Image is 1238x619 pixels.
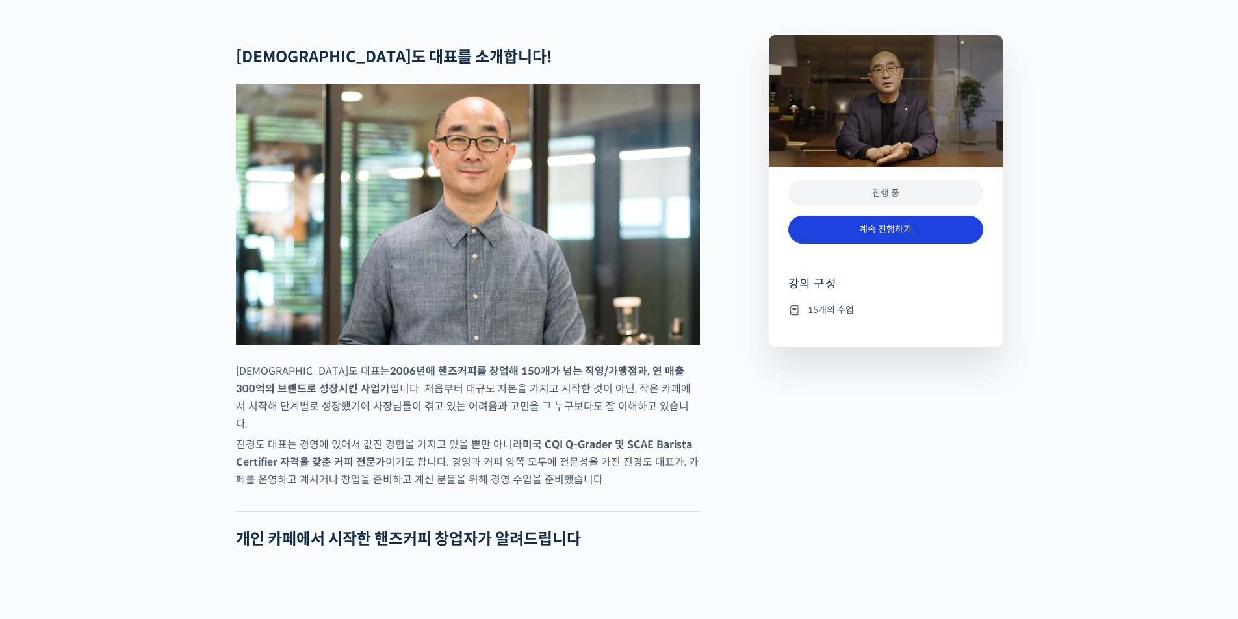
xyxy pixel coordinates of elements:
[236,436,700,488] p: 진경도 대표는 경영에 있어서 값진 경험을 가지고 있을 뿐만 아니라 이기도 합니다. 경영과 커피 양쪽 모두에 전문성을 가진 진경도 대표가, 카페를 운영하고 계시거나 창업을 준비...
[168,412,250,444] a: 설정
[788,180,983,207] div: 진행 중
[201,431,216,442] span: 설정
[788,216,983,244] a: 계속 진행하기
[788,302,983,318] li: 15개의 수업
[41,431,49,442] span: 홈
[788,276,983,302] h4: 강의 구성
[86,412,168,444] a: 대화
[236,47,552,67] strong: [DEMOGRAPHIC_DATA]도 대표를 소개합니다!
[236,364,684,396] strong: 2006년에 핸즈커피를 창업해 150개가 넘는 직영/가맹점과, 연 매출 300억의 브랜드로 성장시킨 사업가
[236,362,700,433] p: [DEMOGRAPHIC_DATA]도 대표는 입니다. 처음부터 대규모 자본을 가지고 시작한 것이 아닌, 작은 카페에서 시작해 단계별로 성장했기에 사장님들이 겪고 있는 어려움과 ...
[119,432,135,442] span: 대화
[236,530,700,549] h2: 개인 카페에서 시작한 핸즈커피 창업자가 알려드립니다
[4,412,86,444] a: 홈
